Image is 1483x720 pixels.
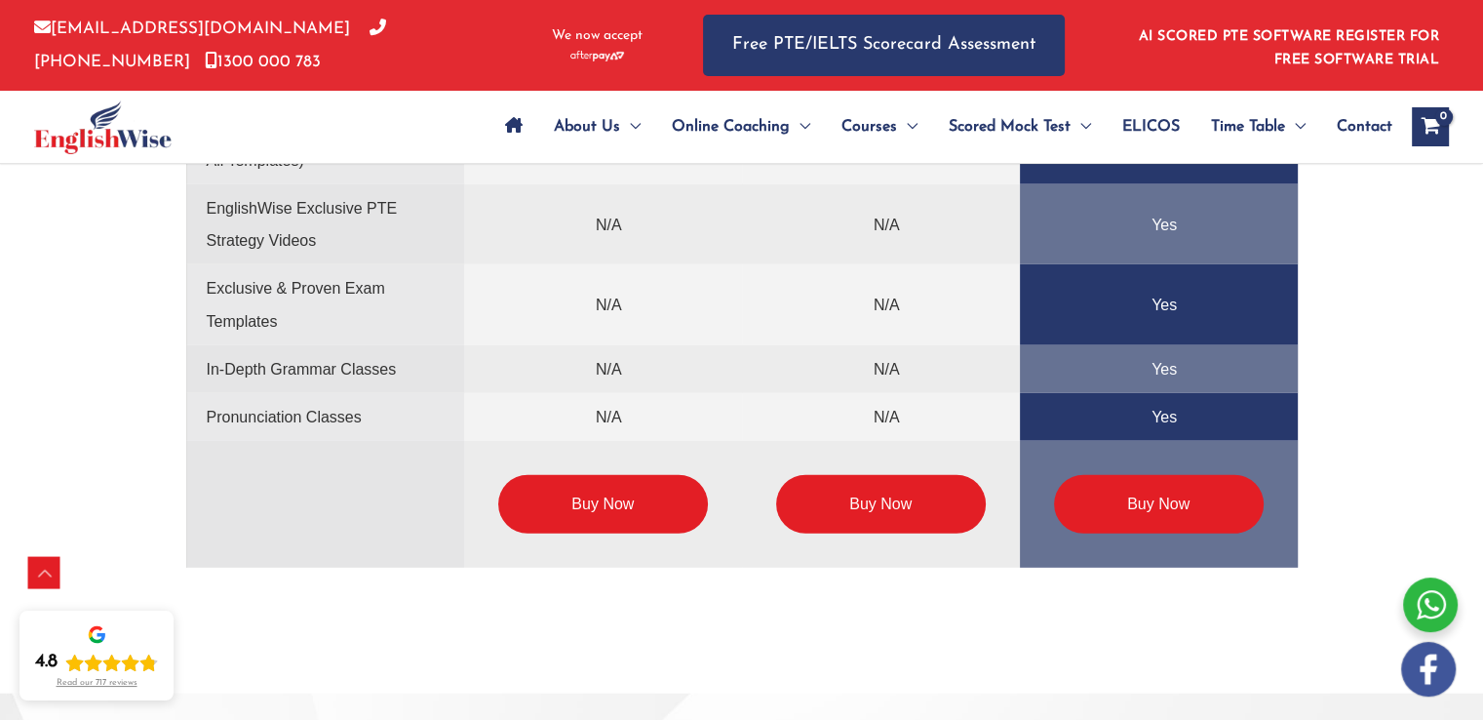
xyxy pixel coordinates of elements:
[34,20,386,69] a: [PHONE_NUMBER]
[1071,93,1091,161] span: Menu Toggle
[1321,93,1392,161] a: Contact
[897,93,917,161] span: Menu Toggle
[742,345,1020,393] td: N/A
[841,93,897,161] span: Courses
[1195,93,1321,161] a: Time TableMenu Toggle
[464,345,742,393] td: N/A
[1337,93,1392,161] span: Contact
[1401,642,1456,697] img: white-facebook.png
[1020,345,1298,393] td: Yes
[489,93,1392,161] nav: Site Navigation: Main Menu
[1412,107,1449,146] a: View Shopping Cart, empty
[1107,93,1195,161] a: ELICOS
[570,51,624,61] img: Afterpay-Logo
[1211,93,1285,161] span: Time Table
[552,26,643,46] span: We now accept
[35,651,58,674] div: 4.8
[1020,264,1298,345] td: Yes
[1285,93,1306,161] span: Menu Toggle
[776,475,986,534] a: Buy Now
[554,93,620,161] span: About Us
[1020,184,1298,265] td: Yes
[1054,475,1264,534] a: Buy Now
[34,20,350,37] a: [EMAIL_ADDRESS][DOMAIN_NAME]
[672,93,790,161] span: Online Coaching
[186,264,464,345] td: Exclusive & Proven Exam Templates
[703,15,1065,76] a: Free PTE/IELTS Scorecard Assessment
[933,93,1107,161] a: Scored Mock TestMenu Toggle
[538,93,656,161] a: About UsMenu Toggle
[790,93,810,161] span: Menu Toggle
[57,678,137,689] div: Read our 717 reviews
[464,184,742,265] td: N/A
[498,475,708,534] a: Buy Now
[464,264,742,345] td: N/A
[620,93,641,161] span: Menu Toggle
[205,54,321,70] a: 1300 000 783
[1020,393,1298,441] td: Yes
[742,393,1020,441] td: N/A
[1122,93,1180,161] span: ELICOS
[949,93,1071,161] span: Scored Mock Test
[826,93,933,161] a: CoursesMenu Toggle
[186,393,464,441] td: Pronunciation Classes
[742,264,1020,345] td: N/A
[1139,29,1440,67] a: AI SCORED PTE SOFTWARE REGISTER FOR FREE SOFTWARE TRIAL
[186,184,464,265] td: EnglishWise Exclusive PTE Strategy Videos
[656,93,826,161] a: Online CoachingMenu Toggle
[742,184,1020,265] td: N/A
[1127,14,1449,77] aside: Header Widget 1
[464,393,742,441] td: N/A
[35,651,158,674] div: Rating: 4.8 out of 5
[186,345,464,393] td: In-Depth Grammar Classes
[34,100,172,154] img: cropped-ew-logo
